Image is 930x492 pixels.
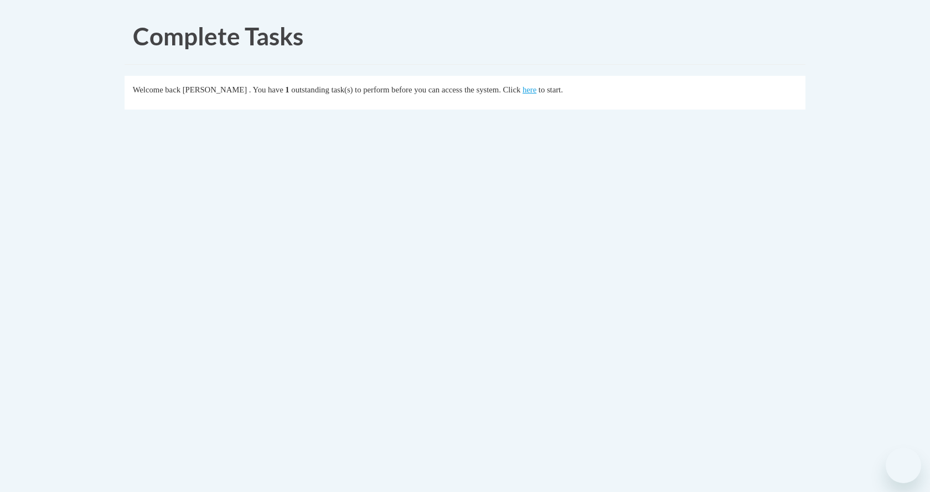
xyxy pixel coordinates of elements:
span: Complete Tasks [133,22,303,50]
iframe: Button to launch messaging window [886,448,921,483]
a: here [523,85,536,94]
span: Welcome back [133,85,180,94]
span: [PERSON_NAME] [183,85,247,94]
span: 1 [285,85,289,94]
span: outstanding task(s) to perform before you can access the system. Click [291,85,520,94]
span: . You have [249,85,283,94]
span: to start. [539,85,563,94]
